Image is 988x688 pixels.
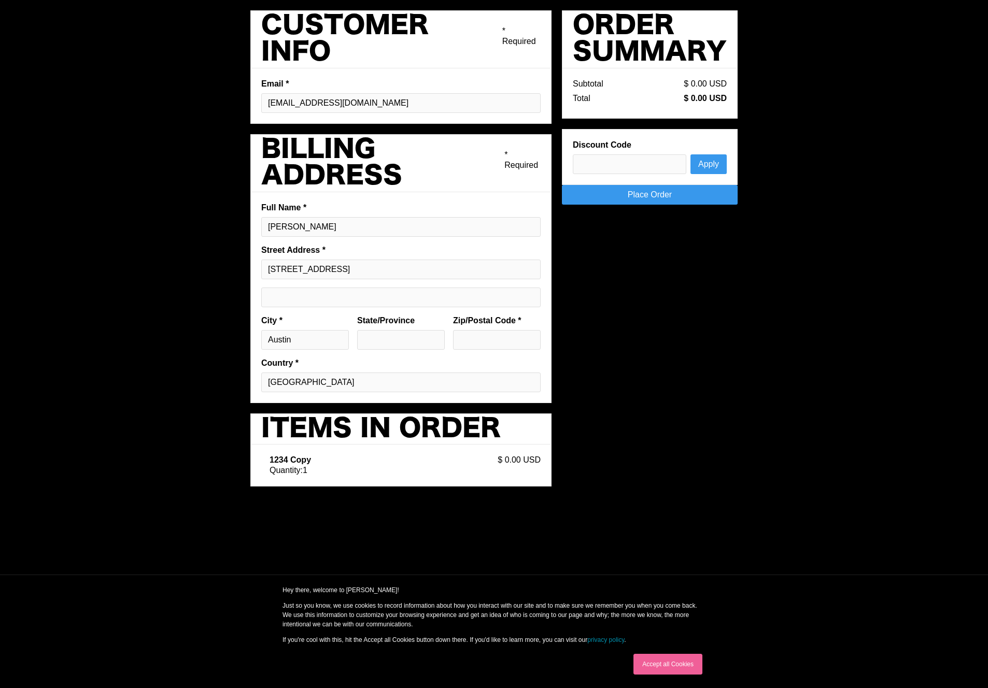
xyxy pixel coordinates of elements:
label: Country * [261,358,541,368]
div: 1 [303,465,307,476]
div: $ 0.00 USD [498,455,541,476]
h2: Billing Address [261,137,504,190]
a: Place Order [562,185,738,205]
div: $ 0.00 USD [684,93,727,104]
p: If you're cool with this, hit the Accept all Cookies button down there. If you'd like to learn mo... [283,635,705,644]
h2: Items in Order [261,416,501,442]
label: Full Name * [261,203,541,213]
div: * Required [502,26,541,47]
div: Subtotal [573,79,603,89]
a: privacy policy [587,636,624,643]
label: City * [261,316,349,326]
p: Hey there, welcome to [PERSON_NAME]! [283,585,705,595]
button: Apply Discount [690,154,727,174]
div: Total [573,93,590,104]
p: Just so you know, we use cookies to record information about how you interact with our site and t... [283,601,705,629]
label: Email * [261,79,541,89]
a: Accept all Cookies [633,654,702,675]
label: State/Province [357,316,445,326]
label: Zip/Postal Code * [453,316,541,326]
div: $ 0.00 USD [684,79,727,89]
div: Quantity: [270,465,303,476]
h2: Customer Info [261,13,502,66]
div: * Required [504,150,541,170]
h2: Order Summary [573,13,727,66]
label: Street Address * [261,245,541,255]
label: Discount Code [573,140,727,150]
div: 1234 Copy [270,455,489,465]
input: Billing address optional [261,288,541,307]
